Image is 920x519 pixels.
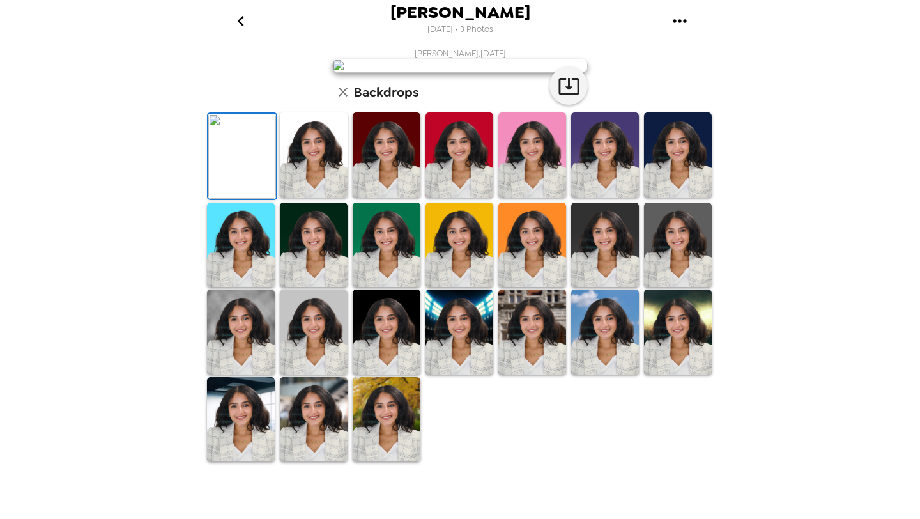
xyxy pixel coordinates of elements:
span: [DATE] • 3 Photos [427,21,493,38]
span: [PERSON_NAME] , [DATE] [415,48,506,59]
img: user [332,59,588,73]
h6: Backdrops [354,82,418,102]
img: Original [208,114,276,199]
span: [PERSON_NAME] [390,4,530,21]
